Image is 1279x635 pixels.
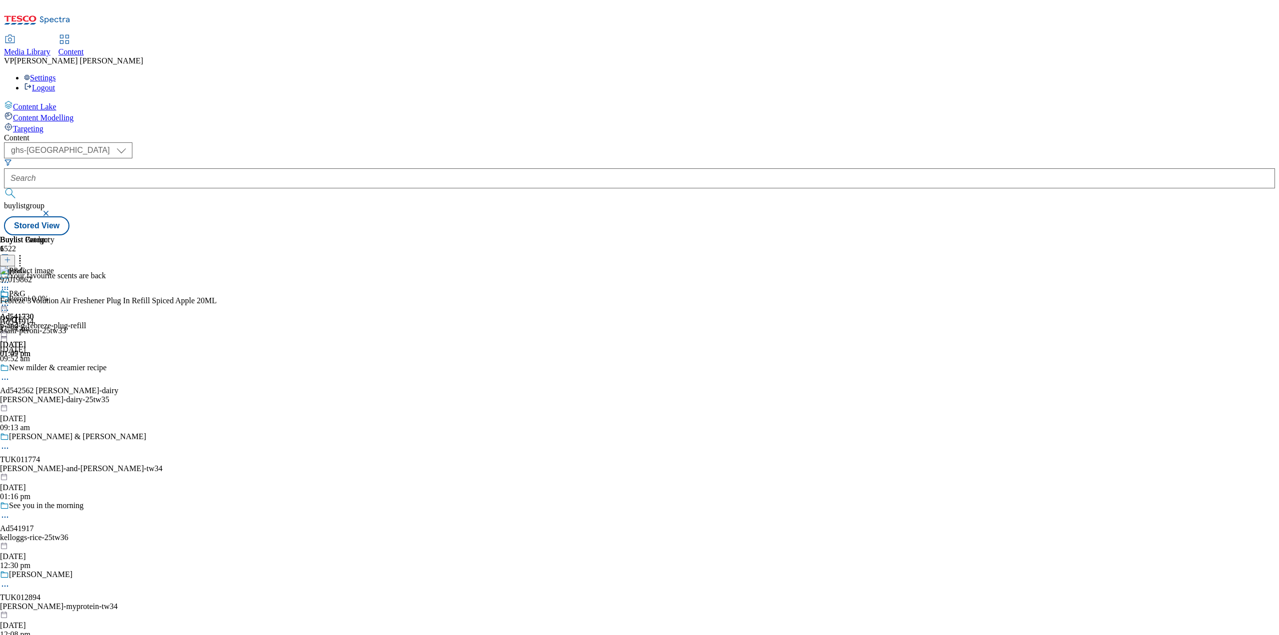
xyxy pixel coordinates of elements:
div: [PERSON_NAME] & [PERSON_NAME] [9,432,146,441]
a: Content Modelling [4,111,1275,122]
span: Content [58,47,84,56]
a: Content [58,35,84,56]
div: Content [4,133,1275,142]
a: Media Library [4,35,50,56]
span: Content Modelling [13,113,73,122]
div: See you in the morning [9,501,83,510]
span: VP [4,56,14,65]
svg: Search Filters [4,158,12,166]
input: Search [4,168,1275,188]
span: Media Library [4,47,50,56]
a: Settings [24,73,56,82]
button: Stored View [4,216,69,235]
span: buylistgroup [4,201,44,210]
span: Content Lake [13,102,56,111]
div: [PERSON_NAME] [9,570,72,579]
div: New milder & creamier recipe [9,363,106,372]
a: Targeting [4,122,1275,133]
a: Logout [24,83,55,92]
span: [PERSON_NAME] [PERSON_NAME] [14,56,143,65]
span: Targeting [13,124,43,133]
a: Content Lake [4,100,1275,111]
